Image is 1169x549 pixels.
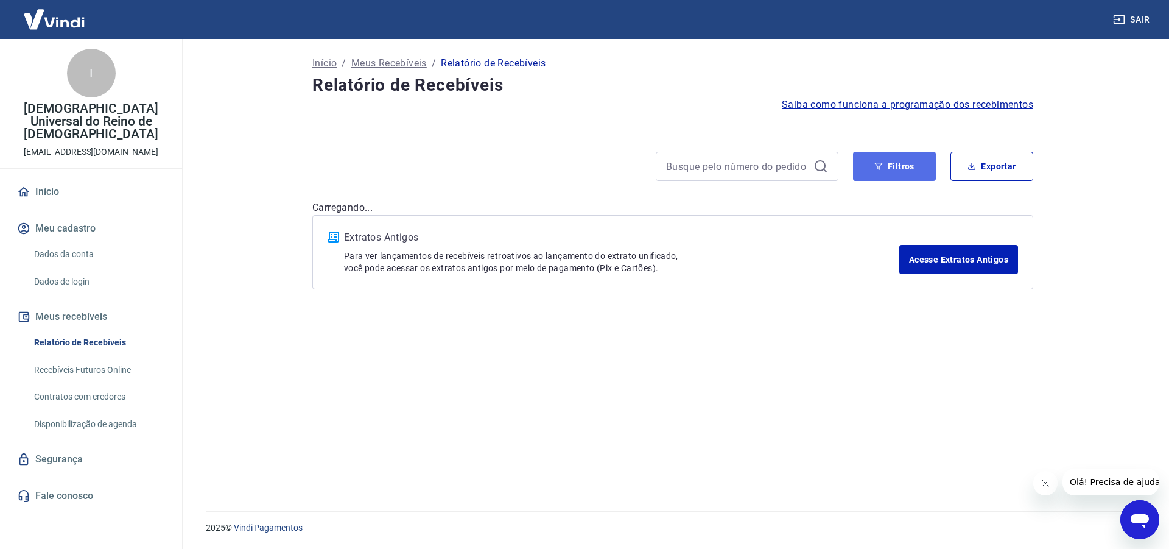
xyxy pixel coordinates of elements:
p: [EMAIL_ADDRESS][DOMAIN_NAME] [24,146,158,158]
p: Extratos Antigos [344,230,899,245]
p: Carregando... [312,200,1033,215]
span: Olá! Precisa de ajuda? [7,9,102,18]
button: Filtros [853,152,936,181]
p: Relatório de Recebíveis [441,56,546,71]
a: Contratos com credores [29,384,167,409]
a: Disponibilização de agenda [29,412,167,437]
p: [DEMOGRAPHIC_DATA] Universal do Reino de [DEMOGRAPHIC_DATA] [10,102,172,141]
div: I [67,49,116,97]
p: 2025 © [206,522,1140,534]
a: Dados de login [29,269,167,294]
iframe: Fechar mensagem [1033,471,1058,495]
a: Relatório de Recebíveis [29,330,167,355]
img: Vindi [15,1,94,38]
a: Segurança [15,446,167,473]
a: Acesse Extratos Antigos [899,245,1018,274]
iframe: Mensagem da empresa [1062,469,1159,495]
a: Fale conosco [15,483,167,509]
button: Exportar [950,152,1033,181]
a: Início [312,56,337,71]
img: ícone [328,232,339,243]
input: Busque pelo número do pedido [666,157,809,175]
iframe: Botão para abrir a janela de mensagens [1120,500,1159,539]
p: Para ver lançamentos de recebíveis retroativos ao lançamento do extrato unificado, você pode aces... [344,250,899,274]
a: Início [15,179,167,205]
button: Meu cadastro [15,215,167,242]
a: Saiba como funciona a programação dos recebimentos [782,97,1033,112]
p: / [432,56,436,71]
a: Vindi Pagamentos [234,523,303,533]
a: Dados da conta [29,242,167,267]
button: Meus recebíveis [15,303,167,330]
a: Meus Recebíveis [351,56,427,71]
p: / [342,56,346,71]
button: Sair [1111,9,1154,31]
a: Recebíveis Futuros Online [29,358,167,383]
h4: Relatório de Recebíveis [312,73,1033,97]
